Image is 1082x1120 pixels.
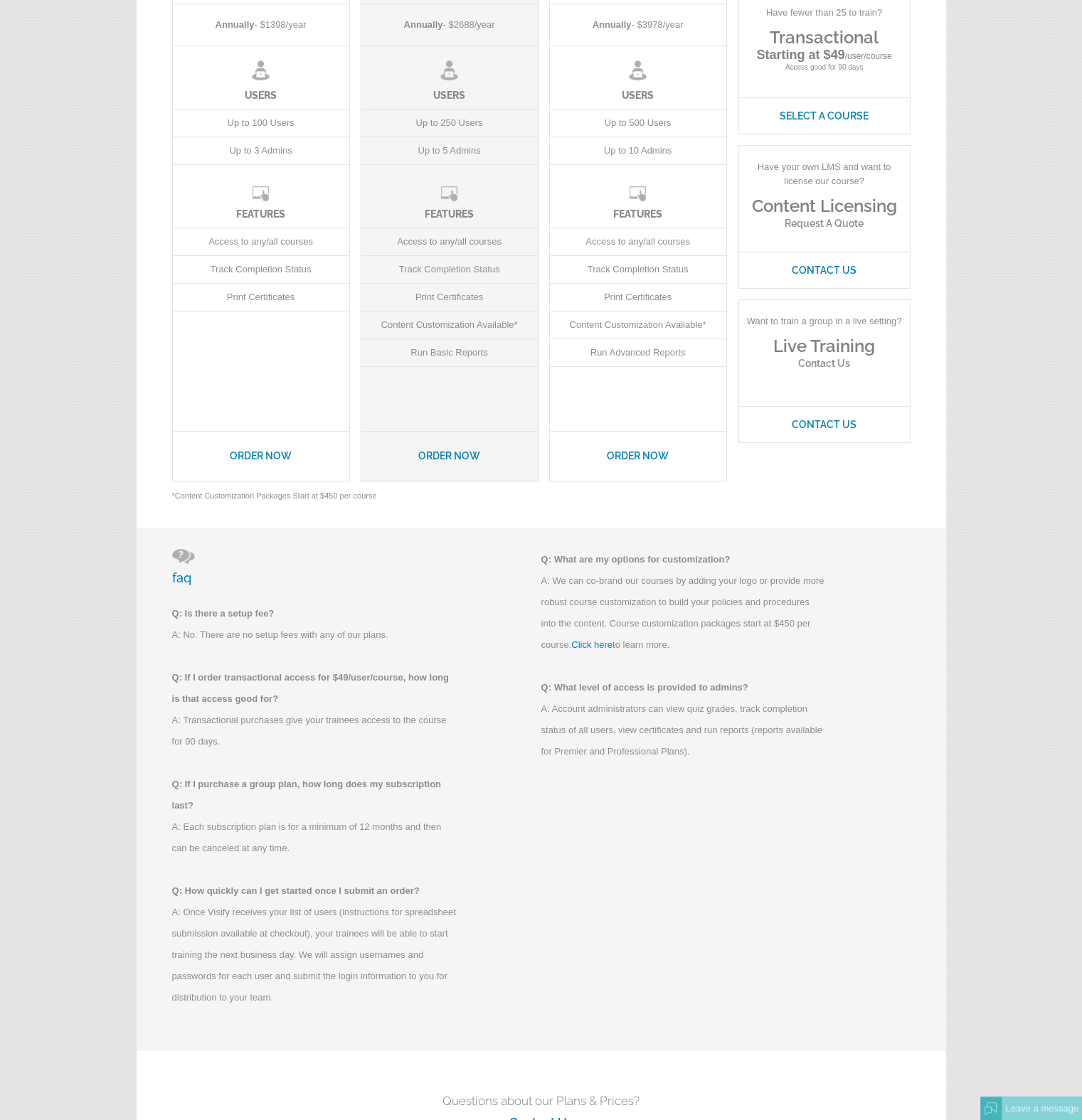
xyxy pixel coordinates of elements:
[173,228,349,256] li: Access to any/all courses
[739,48,910,63] p: Starting at $49
[361,228,538,256] li: Access to any/all courses
[361,137,538,165] li: Up to 5 Admins
[173,165,349,228] li: Features
[571,639,612,650] a: Click here
[550,165,726,228] li: Features
[361,4,538,46] li: - $2688/year
[541,549,826,570] p: Q: What are my options for customization?
[550,46,726,110] li: Users
[173,256,349,284] li: Track Completion Status
[361,284,538,311] li: Print Certificates
[172,902,457,1008] p: A: Once Visify receives your list of users (instructions for spreadsheet submission available at ...
[550,137,726,165] li: Up to 10 Admins
[593,19,632,30] strong: Annually
[173,4,349,46] li: - $1398/year
[172,774,457,816] p: Q: If I purchase a group plan, how long does my subscription last?
[361,339,538,367] li: Run Basic Reports
[1002,1097,1082,1120] div: Leave a message
[739,406,910,442] a: Contact Us
[137,1090,946,1111] h4: Questions about our Plans & Prices?
[739,216,910,230] p: Request a Quote
[173,284,349,311] li: Print Certificates
[550,311,726,339] li: Content Customization Available*
[404,19,443,30] strong: Annually
[173,46,349,110] li: Users
[550,284,726,311] li: Print Certificates
[739,146,910,196] p: Have your own LMS and want to license our course?
[550,431,726,481] a: Order Now
[361,256,538,284] li: Track Completion Status
[739,356,910,370] p: Contact Us
[845,51,892,61] span: /user/course
[739,300,910,336] p: Want to train a group in a live setting?
[172,481,911,503] p: *Content Customization Packages Start at $450 per course
[739,252,910,288] a: Contact Us
[172,880,457,902] p: Q: How quickly can I get started once I submit an order?
[172,667,457,710] p: Q: If I order transactional access for $49/user/course, how long is that access good for?
[985,1102,997,1115] img: Offline
[172,603,457,624] p: Q: Is there a setup fee?
[550,110,726,137] li: Up to 500 Users
[173,431,349,481] a: Order Now
[550,256,726,284] li: Track Completion Status
[216,19,255,30] strong: Annually
[550,339,726,367] li: Run Advanced Reports
[172,624,457,646] p: A: No. There are no setup fees with any of our plans.
[361,46,538,110] li: Users
[173,137,349,165] li: Up to 3 Admins
[361,165,538,228] li: Features
[550,228,726,256] li: Access to any/all courses
[361,311,538,339] li: Content Customization Available*
[550,4,726,46] li: - $3978/year
[541,698,826,762] p: A: Account administrators can view quiz grades, track completion status of all users, view certif...
[739,336,910,356] h3: Live Training
[172,816,457,859] p: A: Each subscription plan is for a minimum of 12 months and then can be canceled at any time.
[541,677,826,698] p: Q: What level of access is provided to admins?
[172,549,541,585] h3: faq
[173,110,349,137] li: Up to 100 Users
[739,27,910,48] h3: Transactional
[361,110,538,137] li: Up to 250 Users
[172,710,457,752] p: A: Transactional purchases give your trainees access to the course for 90 days.
[739,97,910,134] a: Select A Course
[739,196,910,216] h3: Content Licensing
[541,570,826,656] p: A: We can co-brand our courses by adding your logo or provide more robust course customization to...
[361,431,538,481] a: Order Now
